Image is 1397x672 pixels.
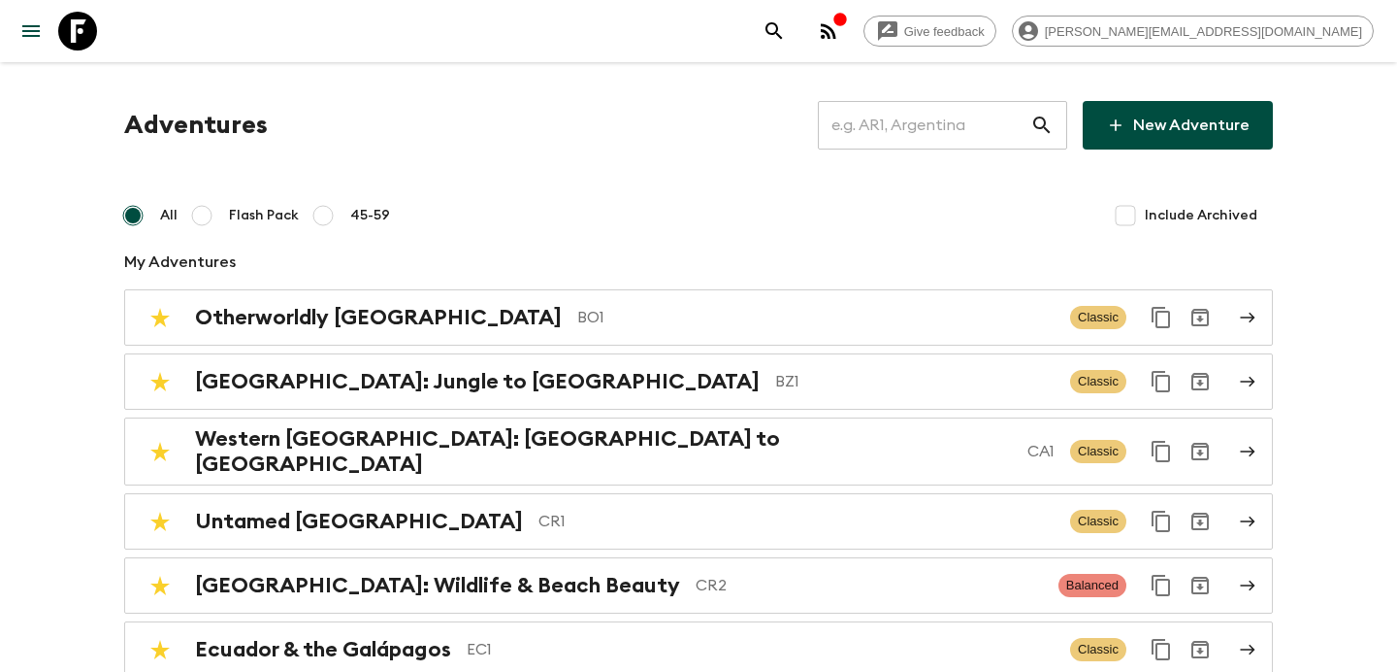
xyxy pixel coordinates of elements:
h2: [GEOGRAPHIC_DATA]: Wildlife & Beach Beauty [195,573,680,598]
p: BO1 [577,306,1055,329]
span: 45-59 [350,206,390,225]
a: Otherworldly [GEOGRAPHIC_DATA]BO1ClassicDuplicate for 45-59Archive [124,289,1273,346]
h2: Western [GEOGRAPHIC_DATA]: [GEOGRAPHIC_DATA] to [GEOGRAPHIC_DATA] [195,426,1012,477]
span: Give feedback [893,24,995,39]
p: My Adventures [124,251,1273,274]
a: Western [GEOGRAPHIC_DATA]: [GEOGRAPHIC_DATA] to [GEOGRAPHIC_DATA]CA1ClassicDuplicate for 45-59Arc... [124,418,1273,486]
p: BZ1 [775,370,1055,393]
button: Duplicate for 45-59 [1142,630,1181,669]
button: Archive [1181,362,1219,401]
p: EC1 [467,638,1055,661]
span: All [160,206,178,225]
span: [PERSON_NAME][EMAIL_ADDRESS][DOMAIN_NAME] [1034,24,1373,39]
p: CR1 [538,510,1055,533]
span: Include Archived [1145,206,1257,225]
button: Duplicate for 45-59 [1142,566,1181,605]
button: Archive [1181,298,1219,337]
button: Duplicate for 45-59 [1142,362,1181,401]
span: Classic [1070,370,1126,393]
button: Duplicate for 45-59 [1142,298,1181,337]
button: Duplicate for 45-59 [1142,432,1181,471]
button: Duplicate for 45-59 [1142,502,1181,541]
a: [GEOGRAPHIC_DATA]: Wildlife & Beach BeautyCR2BalancedDuplicate for 45-59Archive [124,557,1273,614]
button: Archive [1181,566,1219,605]
p: CR2 [696,574,1043,597]
span: Classic [1070,638,1126,661]
h2: [GEOGRAPHIC_DATA]: Jungle to [GEOGRAPHIC_DATA] [195,369,760,394]
a: Give feedback [863,16,996,47]
button: Archive [1181,630,1219,669]
h2: Otherworldly [GEOGRAPHIC_DATA] [195,305,562,330]
button: Archive [1181,432,1219,471]
a: [GEOGRAPHIC_DATA]: Jungle to [GEOGRAPHIC_DATA]BZ1ClassicDuplicate for 45-59Archive [124,353,1273,410]
h2: Untamed [GEOGRAPHIC_DATA] [195,509,523,534]
button: search adventures [755,12,794,50]
a: Untamed [GEOGRAPHIC_DATA]CR1ClassicDuplicate for 45-59Archive [124,493,1273,550]
h1: Adventures [124,106,268,145]
span: Classic [1070,306,1126,329]
div: [PERSON_NAME][EMAIL_ADDRESS][DOMAIN_NAME] [1012,16,1374,47]
span: Classic [1070,440,1126,463]
input: e.g. AR1, Argentina [818,98,1030,152]
span: Flash Pack [229,206,299,225]
button: Archive [1181,502,1219,541]
span: Classic [1070,510,1126,533]
p: CA1 [1027,440,1055,463]
a: New Adventure [1083,101,1273,150]
button: menu [12,12,50,50]
span: Balanced [1058,574,1126,597]
h2: Ecuador & the Galápagos [195,637,451,662]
